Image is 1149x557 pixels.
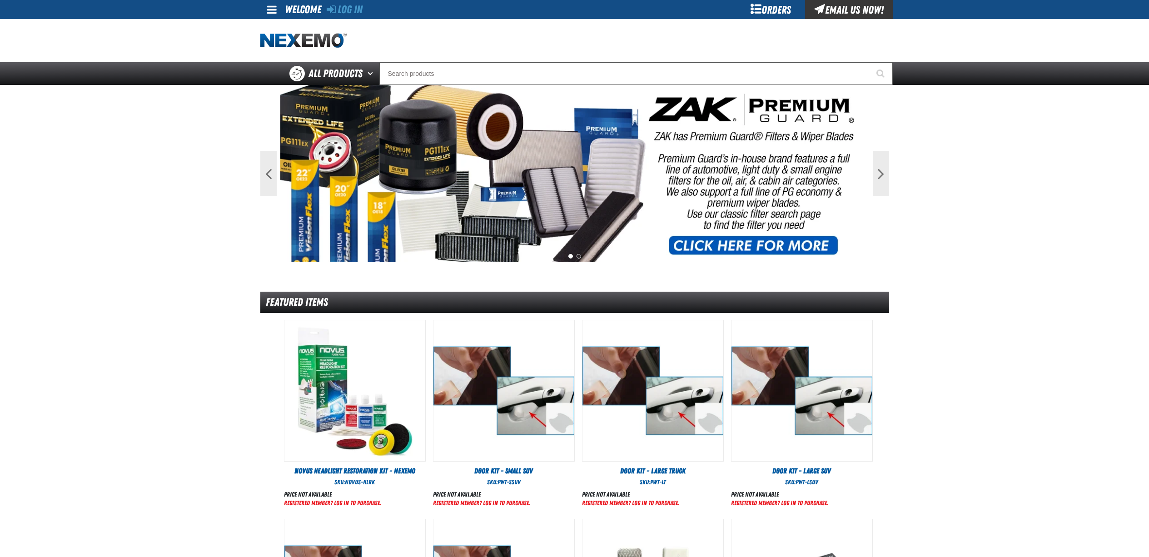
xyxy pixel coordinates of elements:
: View Details of the Door Kit - Small SUV [433,320,574,461]
img: Nexemo logo [260,33,347,49]
img: Door Kit - Large Truck [582,320,723,461]
div: Price not available [284,490,381,499]
span: All Products [308,65,363,82]
span: Novus Headlight Restoration Kit - Nexemo [294,467,415,475]
a: Novus Headlight Restoration Kit - Nexemo [284,466,426,476]
span: Door Kit - Large SUV [772,467,831,475]
div: SKU: [731,478,873,487]
img: PG Filters & Wipers [280,85,869,262]
input: Search [379,62,893,85]
span: PWT-LT [650,478,666,486]
div: Price not available [731,490,828,499]
div: SKU: [582,478,724,487]
div: Price not available [433,490,530,499]
span: NOVUS-HLRK [345,478,375,486]
img: Novus Headlight Restoration Kit - Nexemo [284,320,425,461]
a: Registered Member? Log In to purchase. [284,499,381,507]
span: Door Kit - Large Truck [620,467,686,475]
a: Door Kit - Large SUV [731,466,873,476]
span: Door Kit - Small SUV [474,467,533,475]
div: SKU: [433,478,575,487]
img: Door Kit - Large SUV [731,320,872,461]
button: 1 of 2 [568,254,573,259]
button: Open All Products pages [364,62,379,85]
a: Registered Member? Log In to purchase. [731,499,828,507]
img: Door Kit - Small SUV [433,320,574,461]
a: Registered Member? Log In to purchase. [433,499,530,507]
button: Start Searching [870,62,893,85]
: View Details of the Door Kit - Large SUV [731,320,872,461]
a: Door Kit - Large Truck [582,466,724,476]
button: 2 of 2 [577,254,581,259]
a: Door Kit - Small SUV [433,466,575,476]
button: Next [873,151,889,196]
span: PWT-SSUV [497,478,521,486]
: View Details of the Novus Headlight Restoration Kit - Nexemo [284,320,425,461]
div: Featured Items [260,292,889,313]
: View Details of the Door Kit - Large Truck [582,320,723,461]
div: SKU: [284,478,426,487]
a: Registered Member? Log In to purchase. [582,499,679,507]
a: Log In [327,3,363,16]
span: PWT-LSUV [796,478,818,486]
div: Price not available [582,490,679,499]
button: Previous [260,151,277,196]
